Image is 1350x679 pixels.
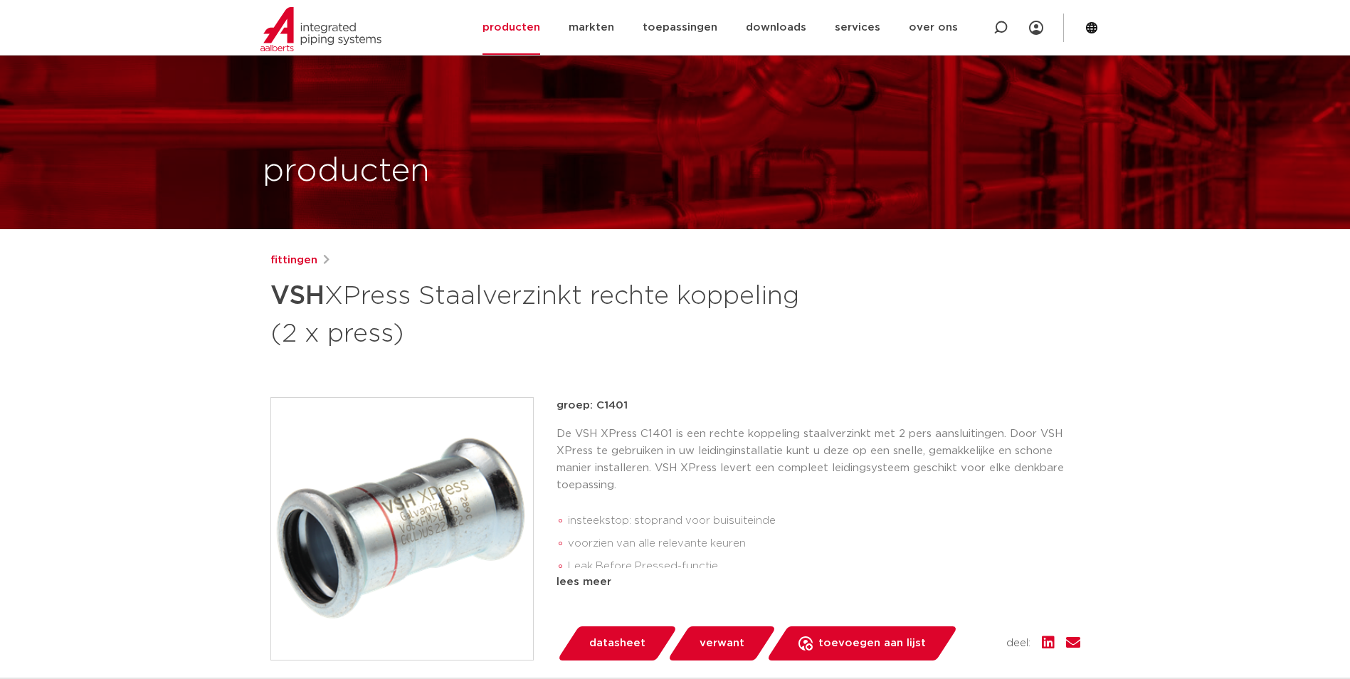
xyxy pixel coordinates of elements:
span: datasheet [589,632,645,655]
span: toevoegen aan lijst [818,632,926,655]
li: Leak Before Pressed-functie [568,555,1080,578]
li: voorzien van alle relevante keuren [568,532,1080,555]
p: De VSH XPress C1401 is een rechte koppeling staalverzinkt met 2 pers aansluitingen. Door VSH XPre... [557,426,1080,494]
h1: XPress Staalverzinkt rechte koppeling (2 x press) [270,275,805,352]
h1: producten [263,149,430,194]
strong: VSH [270,283,325,309]
a: fittingen [270,252,317,269]
div: lees meer [557,574,1080,591]
span: deel: [1006,635,1030,652]
p: groep: C1401 [557,397,1080,414]
li: insteekstop: stoprand voor buisuiteinde [568,510,1080,532]
a: verwant [667,626,776,660]
a: datasheet [557,626,677,660]
span: verwant [700,632,744,655]
img: Product Image for VSH XPress Staalverzinkt rechte koppeling (2 x press) [271,398,533,660]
